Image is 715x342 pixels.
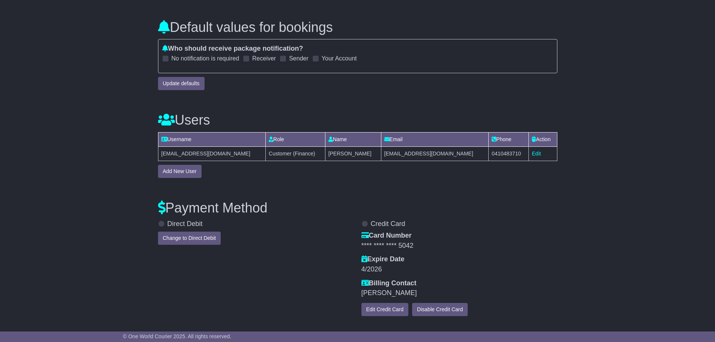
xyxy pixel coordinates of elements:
[158,146,266,161] td: [EMAIL_ADDRESS][DOMAIN_NAME]
[158,232,221,245] button: Change to Direct Debit
[266,132,325,146] td: Role
[361,303,409,316] button: Edit Credit Card
[412,303,468,316] button: Disable Credit Card
[167,220,203,228] label: Direct Debit
[123,333,232,339] span: © One World Courier 2025. All rights reserved.
[361,232,412,240] label: Card Number
[361,279,417,288] label: Billing Contact
[371,220,405,228] label: Credit Card
[361,289,557,297] div: [PERSON_NAME]
[381,146,489,161] td: [EMAIL_ADDRESS][DOMAIN_NAME]
[158,20,557,35] h3: Default values for bookings
[266,146,325,161] td: Customer (Finance)
[489,132,529,146] td: Phone
[325,132,381,146] td: Name
[361,255,405,264] label: Expire Date
[172,55,239,62] label: No notification is required
[489,146,529,161] td: 0410483710
[361,265,557,274] div: 4/2026
[158,200,557,215] h3: Payment Method
[381,132,489,146] td: Email
[158,132,266,146] td: Username
[162,45,303,53] label: Who should receive package notification?
[158,113,557,128] h3: Users
[158,77,205,90] button: Update defaults
[322,55,357,62] label: Your Account
[252,55,276,62] label: Receiver
[158,165,202,178] button: Add New User
[289,55,309,62] label: Sender
[529,132,557,146] td: Action
[532,151,541,157] a: Edit
[325,146,381,161] td: [PERSON_NAME]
